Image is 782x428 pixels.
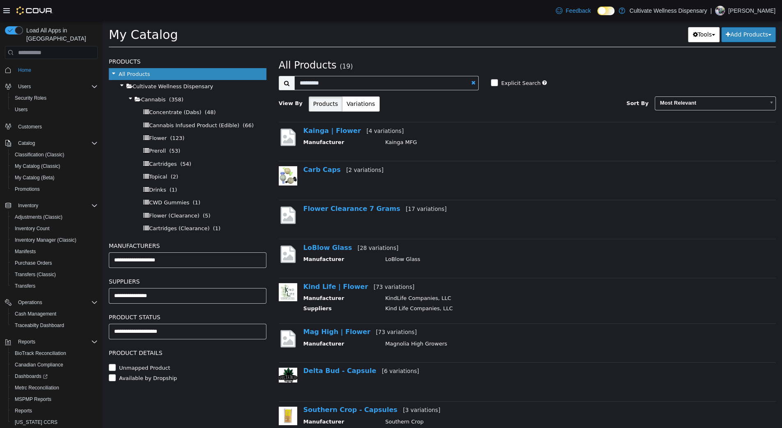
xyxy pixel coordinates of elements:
[276,318,655,329] td: Magnolia High Growers
[11,348,98,358] span: BioTrack Reconciliation
[201,144,281,152] a: Carb Caps[2 variations]
[201,117,277,127] th: Manufacturer
[11,105,31,114] a: Users
[90,178,97,184] span: (1)
[11,93,98,103] span: Security Roles
[46,114,64,120] span: Flower
[243,145,281,152] small: [2 variations]
[11,247,39,256] a: Manifests
[15,65,34,75] a: Home
[201,307,314,314] a: Mag High | Flower[73 variations]
[201,222,296,230] a: LoBlow Glass[28 variations]
[201,396,277,407] th: Manufacturer
[237,41,250,49] small: (19)
[11,320,67,330] a: Traceabilty Dashboard
[11,212,66,222] a: Adjustments (Classic)
[15,138,38,148] button: Catalog
[68,152,76,158] span: (2)
[8,417,101,428] button: [US_STATE] CCRS
[15,337,98,347] span: Reports
[8,211,101,223] button: Adjustments (Classic)
[46,101,137,107] span: Cannabis Infused Product (Edible)
[15,82,34,92] button: Users
[2,297,101,308] button: Operations
[15,407,32,414] span: Reports
[67,165,74,172] span: (1)
[8,394,101,405] button: MSPMP Reports
[11,150,98,160] span: Classification (Classic)
[11,394,55,404] a: MSPMP Reports
[176,223,195,243] img: missing-image.png
[176,184,195,204] img: missing-image.png
[11,417,98,427] span: Washington CCRS
[715,6,725,16] div: Grender Wilborn
[110,204,118,210] span: (1)
[273,307,314,314] small: [73 variations]
[8,320,101,331] button: Traceabilty Dashboard
[11,371,98,381] span: Dashboards
[11,212,98,222] span: Adjustments (Classic)
[11,224,53,233] a: Inventory Count
[276,117,655,127] td: Kainga MFG
[15,396,51,403] span: MSPMP Reports
[15,225,50,232] span: Inventory Count
[15,214,62,220] span: Adjustments (Classic)
[23,26,98,43] span: Load All Apps in [GEOGRAPHIC_DATA]
[11,360,67,370] a: Canadian Compliance
[15,201,41,211] button: Inventory
[15,122,45,132] a: Customers
[15,95,46,101] span: Security Roles
[11,173,58,183] a: My Catalog (Beta)
[201,105,301,113] a: Kainga | Flower[4 variations]
[176,79,200,85] span: View By
[2,81,101,92] button: Users
[8,149,101,160] button: Classification (Classic)
[11,394,98,404] span: MSPMP Reports
[11,161,98,171] span: My Catalog (Classic)
[11,406,35,416] a: Reports
[8,348,101,359] button: BioTrack Reconciliation
[176,262,195,280] img: 150
[46,204,107,210] span: Cartridges (Clearance)
[102,88,113,94] span: (48)
[8,257,101,269] button: Purchase Orders
[18,339,35,345] span: Reports
[18,67,31,73] span: Home
[15,260,52,266] span: Purchase Orders
[46,165,64,172] span: Drinks
[585,6,617,21] button: Tools
[11,309,60,319] a: Cash Management
[15,237,76,243] span: Inventory Manager (Classic)
[8,104,101,115] button: Users
[201,183,344,191] a: Flower Clearance 7 Grams[17 variations]
[279,346,316,353] small: [6 variations]
[15,419,57,426] span: [US_STATE] CCRS
[176,38,234,50] span: All Products
[8,160,101,172] button: My Catalog (Classic)
[2,336,101,348] button: Reports
[11,417,61,427] a: [US_STATE] CCRS
[15,82,98,92] span: Users
[11,150,68,160] a: Classification (Classic)
[15,138,98,148] span: Catalog
[15,373,48,380] span: Dashboards
[300,385,338,392] small: [3 variations]
[8,280,101,292] button: Transfers
[8,405,101,417] button: Reports
[46,88,99,94] span: Concentrate (Dabs)
[11,258,55,268] a: Purchase Orders
[15,337,39,347] button: Reports
[276,396,655,407] td: Southern Crop
[15,201,98,211] span: Inventory
[176,307,195,327] img: missing-image.png
[11,320,98,330] span: Traceabilty Dashboard
[11,184,98,194] span: Promotions
[8,183,101,195] button: Promotions
[176,106,195,126] img: missing-image.png
[201,385,338,392] a: Southern Crop - Capsules[3 variations]
[15,385,59,391] span: Metrc Reconciliation
[255,223,296,230] small: [28 variations]
[11,371,51,381] a: Dashboards
[629,6,707,16] p: Cultivate Wellness Dispensary
[15,322,64,329] span: Traceabilty Dashboard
